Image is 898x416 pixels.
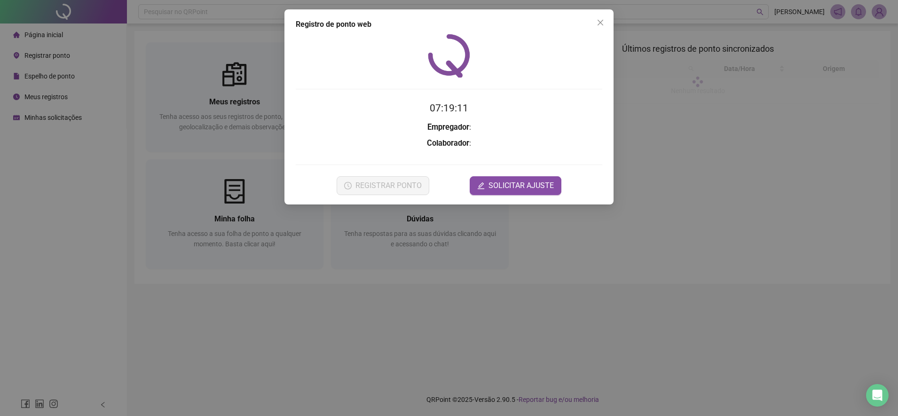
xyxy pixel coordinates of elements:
[488,180,554,191] span: SOLICITAR AJUSTE
[427,139,469,148] strong: Colaborador
[427,123,469,132] strong: Empregador
[296,121,602,133] h3: :
[593,15,608,30] button: Close
[866,384,889,407] div: Open Intercom Messenger
[296,19,602,30] div: Registro de ponto web
[430,102,468,114] time: 07:19:11
[428,34,470,78] img: QRPoint
[477,182,485,189] span: edit
[470,176,561,195] button: editSOLICITAR AJUSTE
[296,137,602,149] h3: :
[597,19,604,26] span: close
[337,176,429,195] button: REGISTRAR PONTO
